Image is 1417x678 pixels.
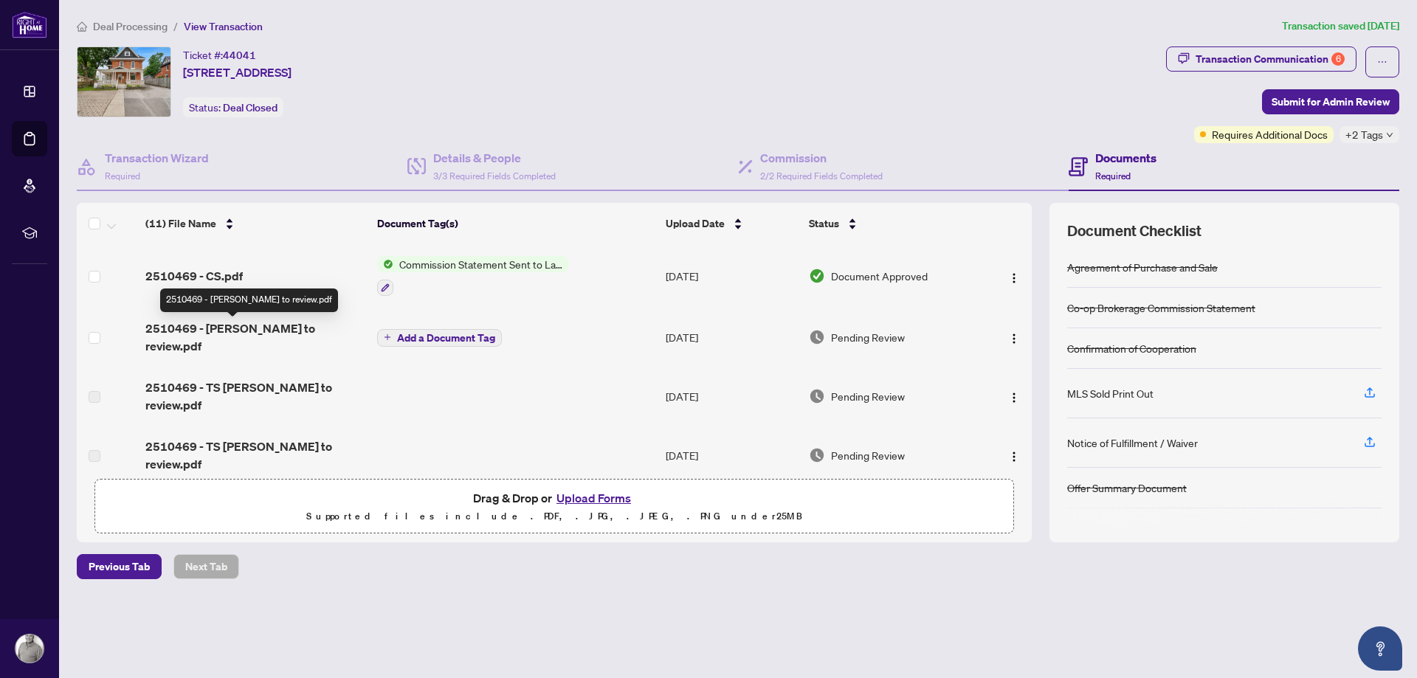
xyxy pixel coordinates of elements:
[760,170,883,181] span: 2/2 Required Fields Completed
[660,244,803,308] td: [DATE]
[1008,392,1020,404] img: Logo
[1262,89,1399,114] button: Submit for Admin Review
[105,170,140,181] span: Required
[223,101,277,114] span: Deal Closed
[660,308,803,367] td: [DATE]
[105,149,209,167] h4: Transaction Wizard
[831,388,905,404] span: Pending Review
[377,256,393,272] img: Status Icon
[831,447,905,463] span: Pending Review
[145,437,365,473] span: 2510469 - TS [PERSON_NAME] to review.pdf
[831,268,928,284] span: Document Approved
[1386,131,1393,139] span: down
[77,554,162,579] button: Previous Tab
[1358,626,1402,671] button: Open asap
[1095,170,1131,181] span: Required
[1008,272,1020,284] img: Logo
[1272,90,1390,114] span: Submit for Admin Review
[15,634,44,663] img: Profile Icon
[145,215,216,232] span: (11) File Name
[1377,57,1387,67] span: ellipsis
[1166,46,1356,72] button: Transaction Communication6
[433,149,556,167] h4: Details & People
[89,555,150,578] span: Previous Tab
[1067,385,1154,401] div: MLS Sold Print Out
[1067,259,1218,275] div: Agreement of Purchase and Sale
[1212,126,1328,142] span: Requires Additional Docs
[1002,443,1026,467] button: Logo
[1002,384,1026,408] button: Logo
[145,378,365,414] span: 2510469 - TS [PERSON_NAME] to review.pdf
[139,203,370,244] th: (11) File Name
[1345,126,1383,143] span: +2 Tags
[552,488,635,508] button: Upload Forms
[660,426,803,485] td: [DATE]
[93,20,168,33] span: Deal Processing
[223,49,256,62] span: 44041
[393,256,568,272] span: Commission Statement Sent to Lawyer
[77,47,170,117] img: IMG-S12216807_1.jpg
[77,21,87,32] span: home
[803,203,982,244] th: Status
[809,329,825,345] img: Document Status
[1067,340,1196,356] div: Confirmation of Cooperation
[1008,451,1020,463] img: Logo
[173,554,239,579] button: Next Tab
[173,18,178,35] li: /
[809,447,825,463] img: Document Status
[377,256,568,296] button: Status IconCommission Statement Sent to Lawyer
[377,328,502,347] button: Add a Document Tag
[371,203,661,244] th: Document Tag(s)
[1008,333,1020,345] img: Logo
[1282,18,1399,35] article: Transaction saved [DATE]
[660,203,803,244] th: Upload Date
[145,267,243,285] span: 2510469 - CS.pdf
[831,329,905,345] span: Pending Review
[184,20,263,33] span: View Transaction
[145,319,365,355] span: 2510469 - [PERSON_NAME] to review.pdf
[1067,480,1187,496] div: Offer Summary Document
[183,97,283,117] div: Status:
[1067,221,1201,241] span: Document Checklist
[1002,264,1026,288] button: Logo
[760,149,883,167] h4: Commission
[660,367,803,426] td: [DATE]
[1067,435,1198,451] div: Notice of Fulfillment / Waiver
[104,508,1004,525] p: Supported files include .PDF, .JPG, .JPEG, .PNG under 25 MB
[160,288,338,312] div: 2510469 - [PERSON_NAME] to review.pdf
[1095,149,1156,167] h4: Documents
[809,268,825,284] img: Document Status
[1067,300,1255,316] div: Co-op Brokerage Commission Statement
[473,488,635,508] span: Drag & Drop or
[666,215,725,232] span: Upload Date
[1002,325,1026,349] button: Logo
[1331,52,1345,66] div: 6
[12,11,47,38] img: logo
[95,480,1013,534] span: Drag & Drop orUpload FormsSupported files include .PDF, .JPG, .JPEG, .PNG under25MB
[384,333,391,341] span: plus
[397,333,495,343] span: Add a Document Tag
[809,215,839,232] span: Status
[183,46,256,63] div: Ticket #:
[183,63,292,81] span: [STREET_ADDRESS]
[809,388,825,404] img: Document Status
[433,170,556,181] span: 3/3 Required Fields Completed
[377,329,502,347] button: Add a Document Tag
[1196,47,1345,71] div: Transaction Communication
